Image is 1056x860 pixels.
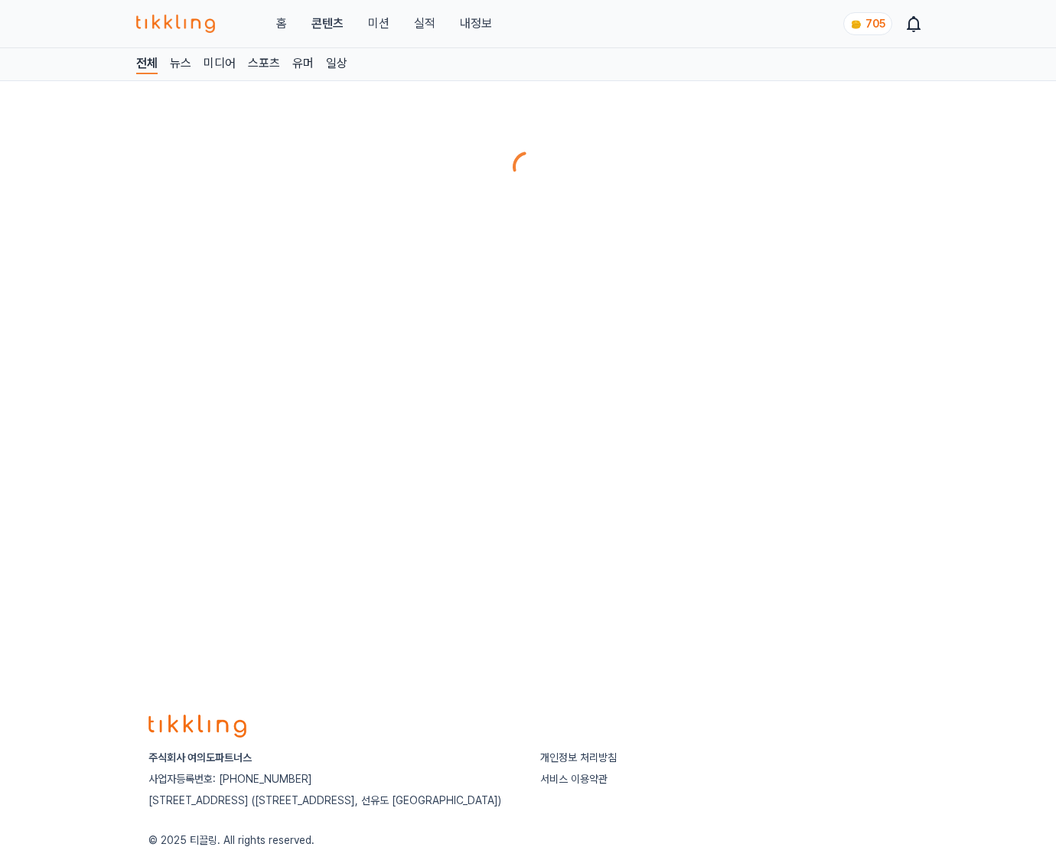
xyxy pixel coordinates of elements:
a: 유머 [292,54,314,74]
span: 705 [865,18,885,30]
a: 실적 [414,15,435,33]
a: 내정보 [460,15,492,33]
a: 전체 [136,54,158,74]
p: © 2025 티끌링. All rights reserved. [148,832,908,848]
a: 개인정보 처리방침 [540,751,617,764]
a: 서비스 이용약관 [540,773,608,785]
button: 미션 [368,15,389,33]
img: 티끌링 [136,15,215,33]
a: 미디어 [204,54,236,74]
p: 사업자등록번호: [PHONE_NUMBER] [148,771,516,787]
a: 스포츠 [248,54,280,74]
a: 일상 [326,54,347,74]
a: coin 705 [843,12,889,35]
p: 주식회사 여의도파트너스 [148,750,516,765]
img: logo [148,715,246,738]
a: 뉴스 [170,54,191,74]
a: 홈 [276,15,287,33]
img: coin [850,18,862,31]
p: [STREET_ADDRESS] ([STREET_ADDRESS], 선유도 [GEOGRAPHIC_DATA]) [148,793,516,808]
a: 콘텐츠 [311,15,344,33]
